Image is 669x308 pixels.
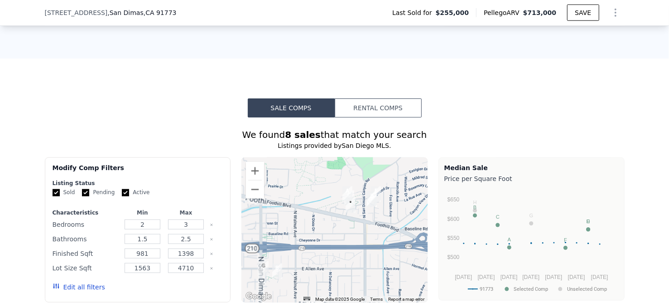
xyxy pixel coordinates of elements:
text: Unselected Comp [567,286,607,292]
div: Bathrooms [53,233,119,245]
div: Max [166,209,206,216]
div: Listings provided by San Diego MLS . [45,141,625,150]
span: $713,000 [523,9,557,16]
text: [DATE] [545,274,562,280]
strong: 8 sales [285,129,321,140]
div: Min [122,209,162,216]
text: C [496,215,499,220]
div: Median Sale [444,163,619,172]
label: Active [122,189,149,196]
button: Clear [210,252,213,256]
a: Terms (opens in new tab) [371,297,383,302]
text: A [507,237,511,242]
text: [DATE] [477,274,495,280]
button: Clear [210,267,213,270]
div: 4674 Canyon Park Lane [371,186,381,202]
div: 591 Canyon Hill Road [342,186,352,202]
div: 1237 Sand Creek Road [346,197,356,213]
button: Sale Comps [248,98,335,117]
text: [DATE] [455,274,472,280]
text: $600 [447,216,459,222]
span: [STREET_ADDRESS] [45,8,108,17]
button: Rental Comps [335,98,422,117]
div: Modify Comp Filters [53,163,223,180]
label: Sold [53,189,75,196]
div: Finished Sqft [53,247,119,260]
span: Pellego ARV [484,8,523,17]
div: 841 Tucson Ct. [259,261,269,277]
text: $550 [447,235,459,241]
text: $500 [447,254,459,261]
input: Active [122,189,129,196]
button: Clear [210,223,213,227]
button: Zoom in [246,162,264,180]
text: $650 [447,197,459,203]
div: Price per Square Foot [444,172,619,185]
button: Zoom out [246,181,264,199]
input: Pending [82,189,89,196]
div: Characteristics [53,209,119,216]
button: Keyboard shortcuts [303,297,310,301]
span: Map data ©2025 Google [316,297,365,302]
span: Last Sold for [392,8,436,17]
input: Sold [53,189,60,196]
text: [DATE] [591,274,608,280]
span: $255,000 [436,8,469,17]
text: H [473,200,476,205]
a: Report a map error [389,297,425,302]
text: [DATE] [568,274,585,280]
button: SAVE [567,5,599,21]
button: Edit all filters [53,283,105,292]
div: Listing Status [53,180,223,187]
div: Lot Size Sqft [53,262,119,274]
text: E [587,219,590,224]
svg: A chart. [444,185,619,298]
div: 4679 Canyon Park Lane [367,191,377,207]
button: Clear [210,238,213,241]
span: , San Dimas [107,8,176,17]
span: , CA 91773 [144,9,177,16]
text: 91773 [480,286,493,292]
a: Open this area in Google Maps (opens a new window) [244,291,274,303]
text: B [473,205,476,210]
text: G [529,213,533,218]
div: We found that match your search [45,128,625,141]
button: Show Options [606,4,625,22]
div: 851 El Paso Court [272,264,282,279]
text: F [564,237,567,243]
div: Bedrooms [53,218,119,231]
text: [DATE] [500,274,517,280]
img: Google [244,291,274,303]
label: Pending [82,189,115,196]
text: [DATE] [522,274,539,280]
text: Selected Comp [514,286,548,292]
